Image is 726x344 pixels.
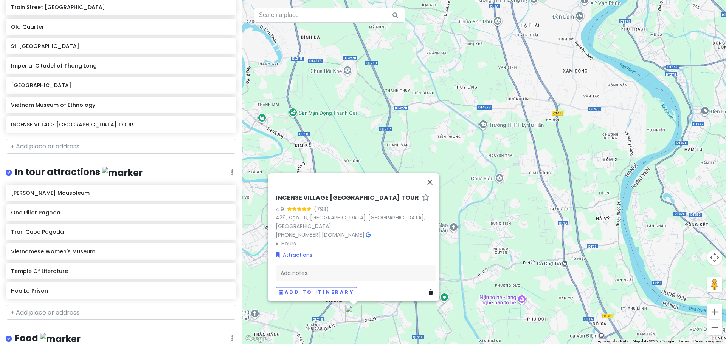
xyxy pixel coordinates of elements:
input: + Add place or address [6,139,236,154]
h6: Vietnamese Women's Museum [11,248,231,255]
div: · · [276,194,436,248]
img: Google [244,334,269,344]
button: Map camera controls [707,250,722,265]
button: Keyboard shortcuts [596,339,628,344]
h6: Train Street [GEOGRAPHIC_DATA] [11,4,231,11]
a: Star place [422,194,430,202]
h6: INCENSE VILLAGE [GEOGRAPHIC_DATA] TOUR [11,121,231,128]
h6: One Pillar Pagoda [11,209,231,216]
div: 4.9 [276,205,287,213]
input: + Add place or address [6,305,236,320]
button: Drag Pegman onto the map to open Street View [707,277,722,292]
h6: Imperial Citadel of Thang Long [11,62,231,69]
a: Terms [678,339,689,343]
button: Zoom out [707,320,722,335]
button: Close [421,173,439,191]
h6: [GEOGRAPHIC_DATA] [11,82,231,89]
h6: St. [GEOGRAPHIC_DATA] [11,43,231,49]
input: Search a place [254,8,405,23]
h6: Tran Quoc Pagoda [11,228,231,235]
button: Add to itinerary [276,287,357,298]
h6: Vietnam Museum of Ethnology [11,102,231,108]
summary: Hours [276,239,436,248]
h4: In tour attractions [15,166,143,179]
a: [DOMAIN_NAME] [322,231,365,239]
button: Zoom in [707,304,722,319]
a: Open this area in Google Maps (opens a new window) [244,334,269,344]
span: Map data ©2025 Google [633,339,674,343]
a: [PHONE_NUMBER] [276,231,321,239]
a: Report a map error [693,339,724,343]
i: Google Maps [366,232,371,238]
a: Attractions [276,251,312,259]
a: Delete place [428,288,436,296]
div: Add notes... [276,265,436,281]
h6: Hoa Lo Prison [11,287,231,294]
h6: Temple Of Literature [11,268,231,275]
h6: INCENSE VILLAGE [GEOGRAPHIC_DATA] TOUR [276,194,419,202]
div: INCENSE VILLAGE HANOI TOUR [345,305,362,322]
h6: Old Quarter [11,23,231,30]
a: 429, Đạo Tú, [GEOGRAPHIC_DATA], [GEOGRAPHIC_DATA], [GEOGRAPHIC_DATA] [276,214,425,230]
h6: [PERSON_NAME] Mausoleum [11,190,231,196]
div: (793) [314,205,329,213]
img: marker [102,167,143,179]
